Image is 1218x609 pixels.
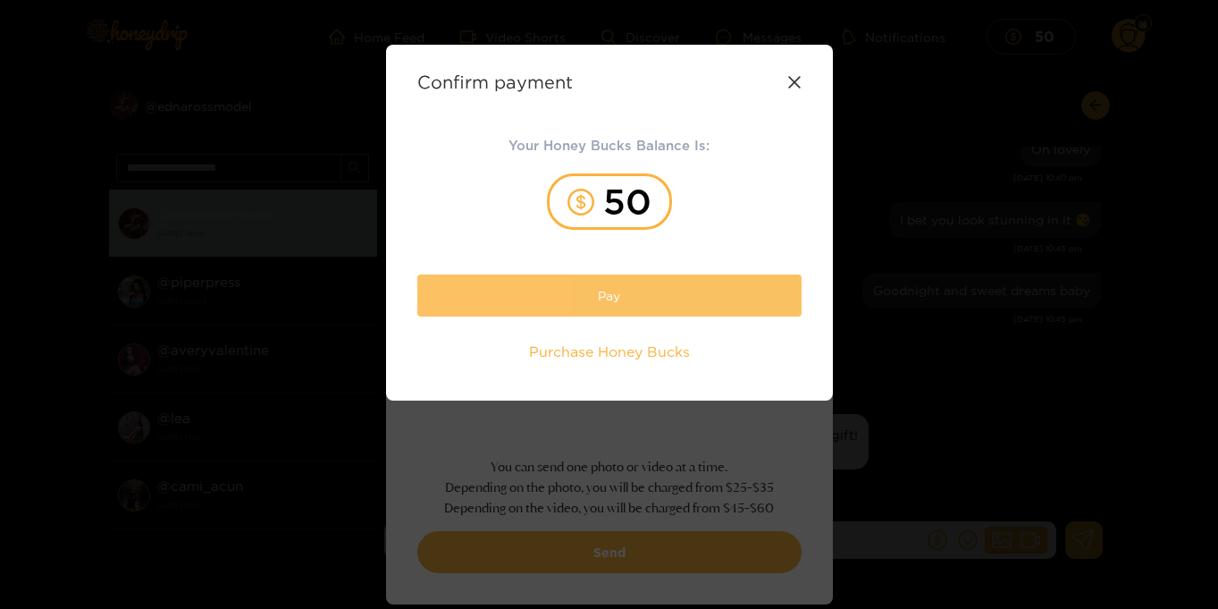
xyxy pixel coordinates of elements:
[417,275,802,317] button: Pay
[567,189,594,216] span: dollar
[529,342,690,362] span: Purchase Honey Bucks
[547,173,672,230] div: 50
[417,72,573,92] strong: Confirm payment
[511,334,708,369] button: Purchase Honey Bucks
[417,135,802,156] h2: Your Honey Bucks Balance Is:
